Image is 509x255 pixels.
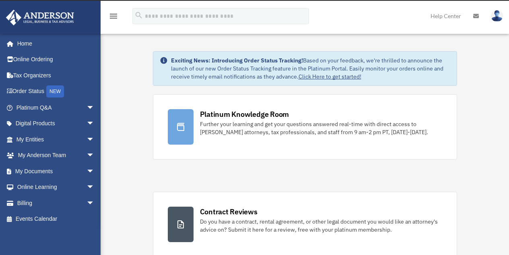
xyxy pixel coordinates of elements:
a: Digital Productsarrow_drop_down [6,116,107,132]
div: Platinum Knowledge Room [200,109,289,119]
div: Further your learning and get your questions answered real-time with direct access to [PERSON_NAM... [200,120,442,136]
i: search [134,11,143,20]
a: Platinum Knowledge Room Further your learning and get your questions answered real-time with dire... [153,94,457,160]
span: arrow_drop_down [87,131,103,148]
strong: Exciting News: Introducing Order Status Tracking! [171,57,303,64]
span: arrow_drop_down [87,147,103,164]
i: menu [109,11,118,21]
a: menu [109,14,118,21]
div: Contract Reviews [200,207,258,217]
a: My Anderson Teamarrow_drop_down [6,147,107,164]
a: Click Here to get started! [299,73,361,80]
a: My Documentsarrow_drop_down [6,163,107,179]
span: arrow_drop_down [87,179,103,196]
a: Tax Organizers [6,67,107,83]
a: Online Learningarrow_drop_down [6,179,107,195]
img: Anderson Advisors Platinum Portal [4,10,76,25]
a: Home [6,35,103,52]
a: My Entitiesarrow_drop_down [6,131,107,147]
div: NEW [46,85,64,97]
a: Platinum Q&Aarrow_drop_down [6,100,107,116]
div: Based on your feedback, we're thrilled to announce the launch of our new Order Status Tracking fe... [171,56,450,81]
a: Billingarrow_drop_down [6,195,107,211]
img: User Pic [491,10,503,22]
span: arrow_drop_down [87,116,103,132]
span: arrow_drop_down [87,100,103,116]
a: Order StatusNEW [6,83,107,100]
div: Do you have a contract, rental agreement, or other legal document you would like an attorney's ad... [200,218,442,234]
span: arrow_drop_down [87,163,103,180]
span: arrow_drop_down [87,195,103,211]
a: Online Ordering [6,52,107,68]
a: Events Calendar [6,211,107,227]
